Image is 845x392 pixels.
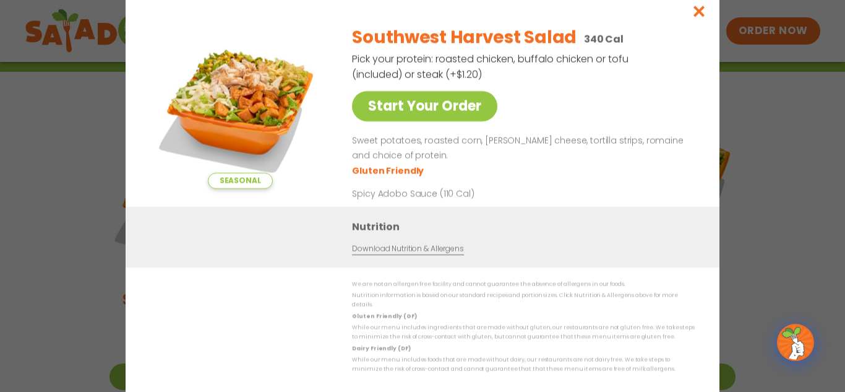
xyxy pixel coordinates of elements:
li: Gluten Friendly [352,165,426,178]
p: We are not an allergen free facility and cannot guarantee the absence of allergens in our foods. [352,280,695,289]
a: Download Nutrition & Allergens [352,243,463,255]
a: Start Your Order [352,91,497,121]
h3: Nutrition [352,219,701,235]
p: Sweet potatoes, roasted corn, [PERSON_NAME] cheese, tortilla strips, romaine and choice of protein. [352,134,690,163]
strong: Gluten Friendly (GF) [352,313,416,320]
p: 340 Cal [584,32,624,47]
p: Nutrition information is based on our standard recipes and portion sizes. Click Nutrition & Aller... [352,291,695,310]
img: Featured product photo for Southwest Harvest Salad [153,15,327,189]
h2: Southwest Harvest Salad [352,25,577,51]
p: While our menu includes foods that are made without dairy, our restaurants are not dairy free. We... [352,355,695,375]
p: While our menu includes ingredients that are made without gluten, our restaurants are not gluten ... [352,323,695,342]
p: Pick your protein: roasted chicken, buffalo chicken or tofu (included) or steak (+$1.20) [352,51,630,82]
strong: Dairy Friendly (DF) [352,345,410,352]
span: Seasonal [208,173,273,189]
p: Spicy Adobo Sauce (110 Cal) [352,188,581,201]
img: wpChatIcon [778,325,813,360]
